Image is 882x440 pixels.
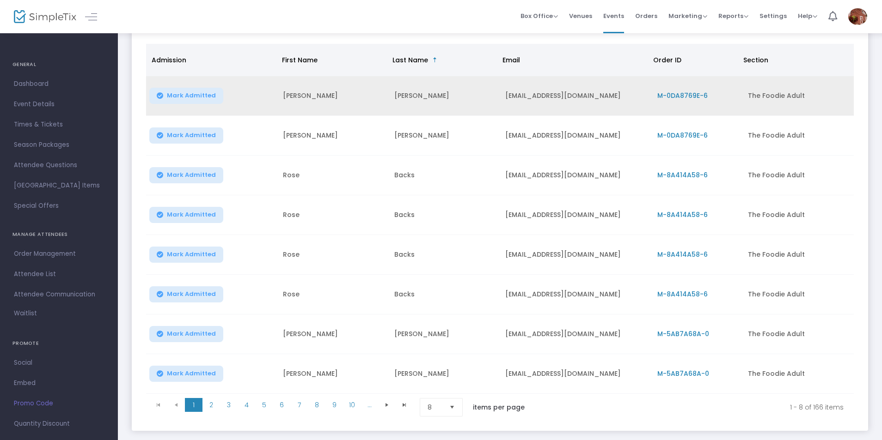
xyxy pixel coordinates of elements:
[544,398,844,416] kendo-pager-info: 1 - 8 of 166 items
[635,4,657,28] span: Orders
[167,330,216,338] span: Mark Admitted
[657,91,708,100] span: M-0DA8769E-6
[282,55,318,65] span: First Name
[653,55,681,65] span: Order ID
[14,139,104,151] span: Season Packages
[500,116,651,156] td: [EMAIL_ADDRESS][DOMAIN_NAME]
[500,195,651,235] td: [EMAIL_ADDRESS][DOMAIN_NAME]
[12,225,105,244] h4: MANAGE ATTENDEES
[14,309,37,318] span: Waitlist
[389,275,500,314] td: Backs
[657,250,708,259] span: M-8A414A58-6
[220,398,238,412] span: Page 3
[290,398,308,412] span: Page 7
[742,76,854,116] td: The Foodie Adult
[759,4,787,28] span: Settings
[657,329,709,338] span: M-5AB7A68A-0
[149,167,223,183] button: Mark Admitted
[167,92,216,99] span: Mark Admitted
[146,44,854,394] div: Data table
[14,398,104,410] span: Promo Code
[389,235,500,275] td: Backs
[389,76,500,116] td: [PERSON_NAME]
[149,127,223,144] button: Mark Admitted
[401,401,408,409] span: Go to the last page
[743,55,768,65] span: Section
[149,88,223,104] button: Mark Admitted
[742,354,854,394] td: The Foodie Adult
[185,398,202,412] span: Page 1
[500,156,651,195] td: [EMAIL_ADDRESS][DOMAIN_NAME]
[14,200,104,212] span: Special Offers
[255,398,273,412] span: Page 5
[12,55,105,74] h4: GENERAL
[14,418,104,430] span: Quantity Discount
[742,195,854,235] td: The Foodie Adult
[14,98,104,110] span: Event Details
[167,370,216,377] span: Mark Admitted
[277,354,389,394] td: [PERSON_NAME]
[742,314,854,354] td: The Foodie Adult
[668,12,707,20] span: Marketing
[12,334,105,353] h4: PROMOTE
[502,55,520,65] span: Email
[202,398,220,412] span: Page 2
[277,275,389,314] td: Rose
[392,55,428,65] span: Last Name
[277,76,389,116] td: [PERSON_NAME]
[277,156,389,195] td: Rose
[167,251,216,258] span: Mark Admitted
[14,248,104,260] span: Order Management
[718,12,748,20] span: Reports
[277,235,389,275] td: Rose
[742,116,854,156] td: The Foodie Adult
[428,403,442,412] span: 8
[657,210,708,219] span: M-8A414A58-6
[277,314,389,354] td: [PERSON_NAME]
[149,286,223,302] button: Mark Admitted
[657,289,708,299] span: M-8A414A58-6
[14,377,104,389] span: Embed
[273,398,290,412] span: Page 6
[657,131,708,140] span: M-0DA8769E-6
[500,235,651,275] td: [EMAIL_ADDRESS][DOMAIN_NAME]
[277,195,389,235] td: Rose
[431,56,439,64] span: Sortable
[389,195,500,235] td: Backs
[14,78,104,90] span: Dashboard
[500,275,651,314] td: [EMAIL_ADDRESS][DOMAIN_NAME]
[238,398,255,412] span: Page 4
[149,366,223,382] button: Mark Admitted
[149,326,223,342] button: Mark Admitted
[742,275,854,314] td: The Foodie Adult
[14,289,104,301] span: Attendee Communication
[167,211,216,218] span: Mark Admitted
[14,159,104,171] span: Attendee Questions
[396,398,413,412] span: Go to the last page
[473,403,525,412] label: items per page
[569,4,592,28] span: Venues
[657,170,708,180] span: M-8A414A58-6
[378,398,396,412] span: Go to the next page
[149,207,223,223] button: Mark Admitted
[343,398,361,412] span: Page 10
[361,398,378,412] span: Page 11
[308,398,325,412] span: Page 8
[14,268,104,280] span: Attendee List
[742,235,854,275] td: The Foodie Adult
[149,247,223,263] button: Mark Admitted
[14,357,104,369] span: Social
[521,12,558,20] span: Box Office
[389,354,500,394] td: [PERSON_NAME]
[383,401,391,409] span: Go to the next page
[657,369,709,378] span: M-5AB7A68A-0
[14,119,104,131] span: Times & Tickets
[167,171,216,179] span: Mark Admitted
[167,132,216,139] span: Mark Admitted
[603,4,624,28] span: Events
[446,398,459,416] button: Select
[389,156,500,195] td: Backs
[277,116,389,156] td: [PERSON_NAME]
[325,398,343,412] span: Page 9
[742,156,854,195] td: The Foodie Adult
